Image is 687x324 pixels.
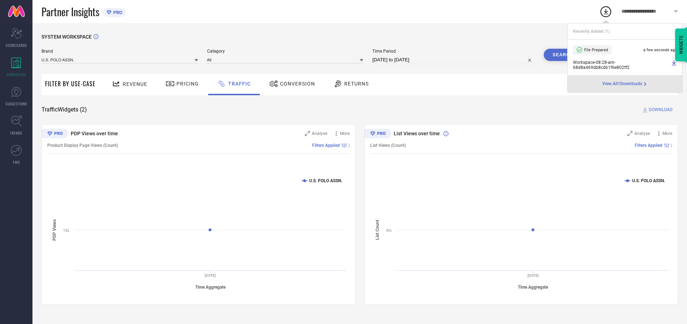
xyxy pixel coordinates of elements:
text: [DATE] [528,273,539,277]
span: SYSTEM WORKSPACE [41,34,92,40]
span: Conversion [280,81,315,87]
span: Category [207,49,364,54]
span: Revenue [123,81,147,87]
span: PRO [111,10,122,15]
span: More [662,131,672,136]
a: View All1Downloads [602,81,648,87]
span: | [671,143,672,148]
input: Select time period [372,56,535,64]
span: SCORECARDS [6,43,27,48]
text: 13L [63,228,70,232]
span: SUGGESTIONS [5,101,27,106]
span: Product Display Page Views (Count) [47,143,118,148]
svg: Zoom [305,131,310,136]
span: More [340,131,350,136]
text: 3Cr [386,228,392,232]
div: Open download list [599,5,612,18]
span: Pricing [176,81,199,87]
span: Analyse [312,131,327,136]
span: Traffic Widgets ( 2 ) [41,106,87,113]
button: Search [544,49,583,61]
span: File Prepared [584,48,608,52]
span: a few seconds ago [643,48,677,52]
span: WORKSPACE [6,72,26,77]
span: Traffic [228,81,251,87]
tspan: Time Aggregate [518,285,548,290]
span: Returns [344,81,369,87]
span: Filter By Use-Case [45,79,96,88]
span: DOWNLOAD [649,106,673,113]
svg: Zoom [627,131,633,136]
span: Workspace - 08:28-am - 68d8a469db8cd61f6e802ff2 [573,60,669,70]
div: Premium [41,129,68,140]
span: View All 1 Downloads [602,81,642,87]
span: Partner Insights [41,4,99,19]
tspan: List Count [375,220,380,240]
tspan: PDP Views [52,219,57,241]
text: [DATE] [205,273,216,277]
span: Analyse [634,131,650,136]
div: Premium [364,129,391,140]
a: Download [671,60,677,70]
tspan: Time Aggregate [195,285,226,290]
span: Recently Added ( 1 ) [573,29,610,34]
span: List Views (Count) [370,143,406,148]
span: FWD [13,159,20,165]
span: | [349,143,350,148]
span: List Views over time [394,131,440,136]
span: Time Period [372,49,535,54]
span: Brand [41,49,198,54]
text: U.S. POLO ASSN. [309,178,342,183]
text: U.S. POLO ASSN. [632,178,665,183]
span: Filters Applied [635,143,662,148]
span: Filters Applied [312,143,340,148]
span: TRENDS [10,130,22,136]
span: PDP Views over time [71,131,118,136]
div: Open download page [602,81,648,87]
